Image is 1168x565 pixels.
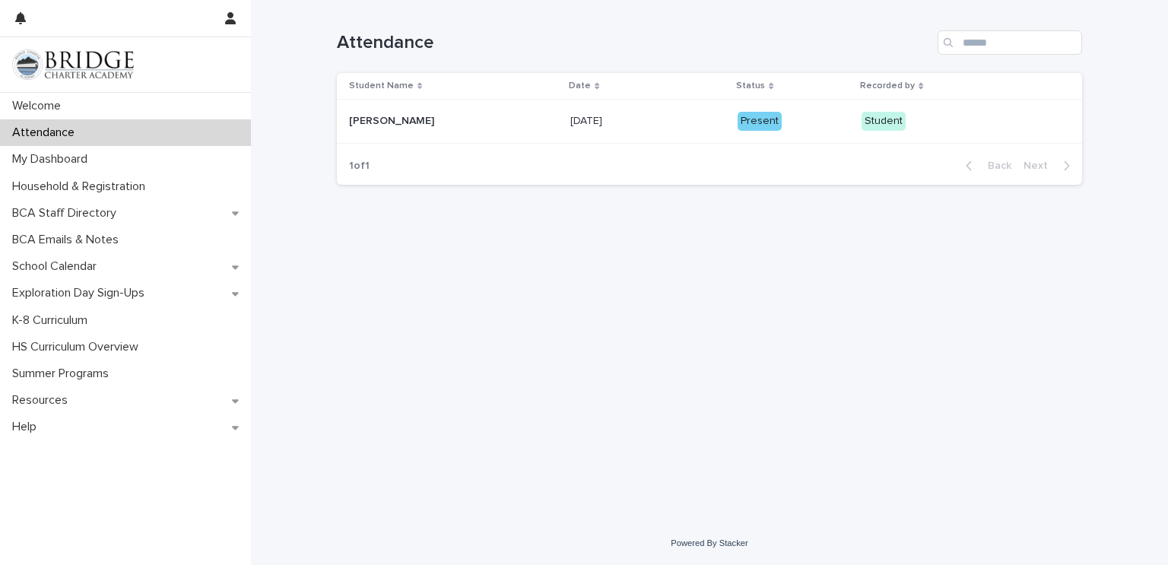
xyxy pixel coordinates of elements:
p: BCA Emails & Notes [6,233,131,247]
p: Household & Registration [6,179,157,194]
p: Welcome [6,99,73,113]
img: V1C1m3IdTEidaUdm9Hs0 [12,49,134,80]
p: My Dashboard [6,152,100,167]
p: Exploration Day Sign-Ups [6,286,157,300]
p: Status [736,78,765,94]
p: BCA Staff Directory [6,206,129,221]
p: Date [569,78,591,94]
p: Resources [6,393,80,408]
a: Powered By Stacker [671,538,747,548]
p: Attendance [6,125,87,140]
p: Summer Programs [6,367,121,381]
span: Next [1024,160,1057,171]
p: Student Name [349,78,414,94]
button: Next [1017,159,1082,173]
p: Help [6,420,49,434]
p: [DATE] [570,112,605,128]
tr: [PERSON_NAME][PERSON_NAME] [DATE][DATE] PresentStudent [337,100,1082,144]
div: Student [862,112,906,131]
p: [PERSON_NAME] [349,112,437,128]
p: HS Curriculum Overview [6,340,151,354]
span: Back [979,160,1011,171]
p: K-8 Curriculum [6,313,100,328]
p: 1 of 1 [337,148,382,185]
p: School Calendar [6,259,109,274]
button: Back [954,159,1017,173]
input: Search [938,30,1082,55]
p: Recorded by [860,78,915,94]
h1: Attendance [337,32,932,54]
div: Present [738,112,782,131]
